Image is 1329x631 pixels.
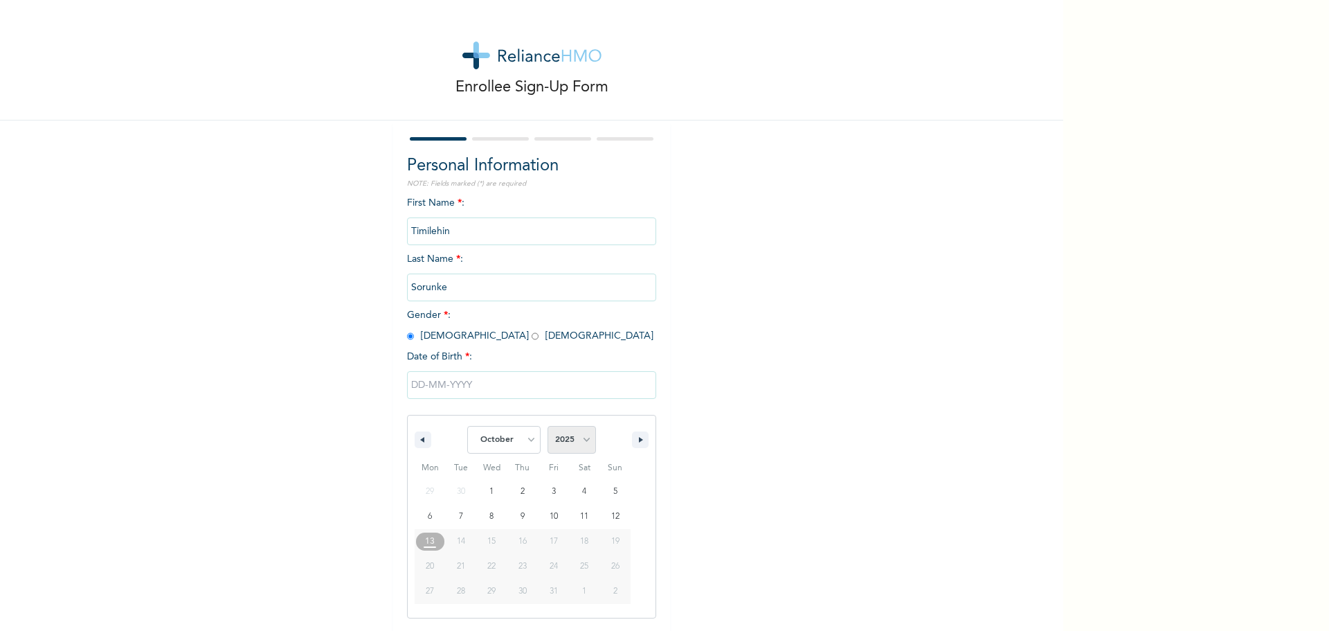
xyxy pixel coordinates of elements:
span: 15 [487,529,496,554]
button: 1 [476,479,507,504]
span: Fri [538,457,569,479]
button: 9 [507,504,539,529]
button: 12 [599,504,631,529]
img: logo [462,42,602,69]
button: 20 [415,554,446,579]
button: 23 [507,554,539,579]
h2: Personal Information [407,154,656,179]
button: 17 [538,529,569,554]
span: 29 [487,579,496,604]
span: First Name : [407,198,656,236]
button: 8 [476,504,507,529]
span: 2 [521,479,525,504]
button: 16 [507,529,539,554]
button: 22 [476,554,507,579]
span: Gender : [DEMOGRAPHIC_DATA] [DEMOGRAPHIC_DATA] [407,310,653,341]
span: Sun [599,457,631,479]
input: Enter your first name [407,217,656,245]
span: 21 [457,554,465,579]
span: 1 [489,479,494,504]
span: 14 [457,529,465,554]
button: 25 [569,554,600,579]
button: 29 [476,579,507,604]
span: 16 [518,529,527,554]
span: Tue [446,457,477,479]
button: 4 [569,479,600,504]
span: 5 [613,479,617,504]
span: 22 [487,554,496,579]
span: 30 [518,579,527,604]
span: Date of Birth : [407,350,472,364]
span: 3 [552,479,556,504]
span: 7 [459,504,463,529]
span: Mon [415,457,446,479]
button: 15 [476,529,507,554]
button: 19 [599,529,631,554]
span: 10 [550,504,558,529]
span: 9 [521,504,525,529]
button: 18 [569,529,600,554]
span: 31 [550,579,558,604]
span: Sat [569,457,600,479]
button: 21 [446,554,477,579]
span: 27 [426,579,434,604]
button: 14 [446,529,477,554]
button: 3 [538,479,569,504]
span: 11 [580,504,588,529]
button: 7 [446,504,477,529]
span: 8 [489,504,494,529]
span: 25 [580,554,588,579]
button: 26 [599,554,631,579]
button: 13 [415,529,446,554]
p: NOTE: Fields marked (*) are required [407,179,656,189]
span: 6 [428,504,432,529]
button: 2 [507,479,539,504]
button: 27 [415,579,446,604]
span: 20 [426,554,434,579]
button: 24 [538,554,569,579]
button: 10 [538,504,569,529]
span: 23 [518,554,527,579]
input: DD-MM-YYYY [407,371,656,399]
button: 11 [569,504,600,529]
button: 28 [446,579,477,604]
span: 17 [550,529,558,554]
span: 28 [457,579,465,604]
button: 6 [415,504,446,529]
button: 30 [507,579,539,604]
span: 12 [611,504,620,529]
span: 18 [580,529,588,554]
span: Last Name : [407,254,656,292]
p: Enrollee Sign-Up Form [455,76,608,99]
button: 31 [538,579,569,604]
span: 26 [611,554,620,579]
span: Thu [507,457,539,479]
span: 19 [611,529,620,554]
span: 4 [582,479,586,504]
button: 5 [599,479,631,504]
input: Enter your last name [407,274,656,301]
span: 24 [550,554,558,579]
span: Wed [476,457,507,479]
span: 13 [425,529,435,554]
